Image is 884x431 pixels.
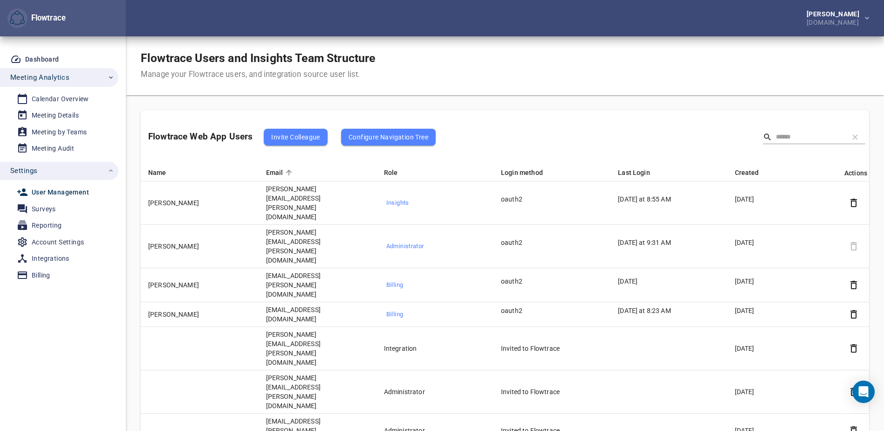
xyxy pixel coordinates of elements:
[727,327,844,370] td: [DATE]
[259,225,377,268] td: [PERSON_NAME][EMAIL_ADDRESS][PERSON_NAME][DOMAIN_NAME]
[271,132,320,143] span: Invite Colleague
[384,167,482,178] div: Role
[148,121,436,153] div: Flowtrace Web App Users
[32,126,87,138] div: Meeting by Teams
[32,110,79,121] div: Meeting Details
[384,307,482,322] button: Billing
[501,306,599,315] p: oauth2
[386,241,480,252] span: Administrator
[763,132,772,142] svg: Search
[259,268,377,302] td: [EMAIL_ADDRESS][PERSON_NAME][DOMAIN_NAME]
[501,195,599,204] p: oauth2
[349,132,428,143] span: Configure Navigation Tree
[618,167,662,178] span: Last Login
[847,196,861,210] button: Detach user from the account
[618,238,716,247] p: [DATE] at 9:31 AM
[25,54,59,65] div: Dashboard
[847,341,861,355] button: Detach user from the account
[32,93,89,105] div: Calendar Overview
[10,11,25,26] img: Flowtrace
[32,203,56,215] div: Surveys
[32,270,50,281] div: Billing
[501,238,599,247] p: oauth2
[7,8,66,28] div: Flowtrace
[618,167,716,178] div: Last Login
[735,167,833,178] div: Created
[735,277,833,286] p: [DATE]
[148,167,247,178] div: Name
[32,220,62,231] div: Reporting
[141,51,375,65] h1: Flowtrace Users and Insights Team Structure
[501,167,599,178] div: Login method
[501,167,555,178] span: Login method
[847,307,861,321] button: Detach user from the account
[847,385,861,399] button: Detach user from the account
[386,309,480,320] span: Billing
[847,239,861,253] span: Detach user from the account
[735,238,833,247] p: [DATE]
[10,71,69,83] span: Meeting Analytics
[32,143,74,154] div: Meeting Audit
[384,196,482,210] button: Insights
[141,225,259,268] td: [PERSON_NAME]
[847,278,861,292] button: Detach user from the account
[7,8,27,28] button: Flowtrace
[27,13,66,24] div: Flowtrace
[618,195,716,204] p: [DATE] at 8:55 AM
[377,370,493,414] td: Administrator
[259,302,377,327] td: [EMAIL_ADDRESS][DOMAIN_NAME]
[792,8,877,28] button: [PERSON_NAME][DOMAIN_NAME]
[807,17,863,26] div: [DOMAIN_NAME]
[618,306,716,315] p: [DATE] at 8:23 AM
[148,167,178,178] span: Name
[259,327,377,370] td: [PERSON_NAME][EMAIL_ADDRESS][PERSON_NAME][DOMAIN_NAME]
[501,277,599,286] p: oauth2
[141,302,259,327] td: [PERSON_NAME]
[259,370,377,414] td: [PERSON_NAME][EMAIL_ADDRESS][PERSON_NAME][DOMAIN_NAME]
[735,167,771,178] span: Created
[618,277,716,286] p: [DATE]
[341,129,436,146] button: Configure Navigation Tree
[384,278,482,292] button: Billing
[141,69,375,80] div: Manage your Flowtrace users, and integration source user list.
[386,198,480,209] span: Insights
[727,370,844,414] td: [DATE]
[32,236,84,248] div: Account Settings
[776,130,841,144] input: Search
[141,181,259,225] td: [PERSON_NAME]
[266,167,295,178] span: Email
[32,253,69,264] div: Integrations
[493,327,610,370] td: Invited to Flowtrace
[493,370,610,414] td: Invited to Flowtrace
[384,167,410,178] span: Role
[266,167,365,178] div: Email
[735,195,833,204] p: [DATE]
[735,306,833,315] p: [DATE]
[264,129,327,146] button: Invite Colleague
[384,239,482,254] button: Administrator
[377,327,493,370] td: Integration
[10,165,37,177] span: Settings
[32,187,89,198] div: User Management
[807,11,863,17] div: [PERSON_NAME]
[259,181,377,225] td: [PERSON_NAME][EMAIL_ADDRESS][PERSON_NAME][DOMAIN_NAME]
[852,381,875,403] div: Open Intercom Messenger
[141,268,259,302] td: [PERSON_NAME]
[386,280,480,291] span: Billing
